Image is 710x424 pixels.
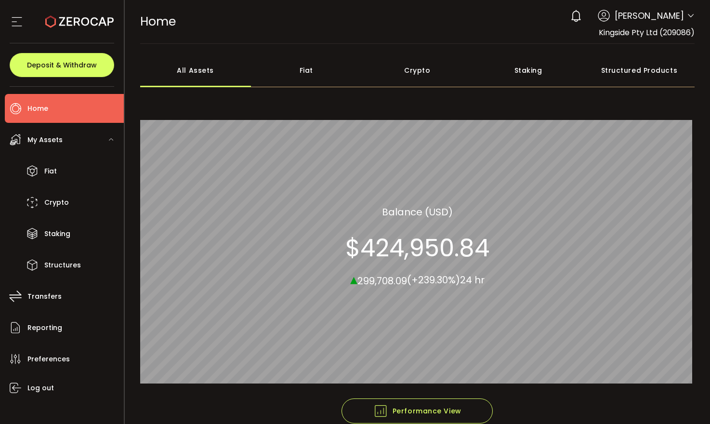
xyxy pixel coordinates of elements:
[345,233,489,262] section: $424,950.84
[251,53,362,87] div: Fiat
[350,268,357,289] span: ▴
[27,290,62,304] span: Transfers
[44,196,69,210] span: Crypto
[140,53,251,87] div: All Assets
[584,53,695,87] div: Structured Products
[10,53,114,77] button: Deposit & Withdraw
[599,27,695,38] span: Kingside Pty Ltd (209086)
[44,258,81,272] span: Structures
[662,378,710,424] iframe: Chat Widget
[382,204,453,219] section: Balance (USD)
[27,321,62,335] span: Reporting
[44,164,57,178] span: Fiat
[373,404,461,418] span: Performance View
[27,133,63,147] span: My Assets
[342,398,493,424] button: Performance View
[407,273,460,287] span: (+239.30%)
[357,274,407,287] span: 299,708.09
[27,381,54,395] span: Log out
[473,53,583,87] div: Staking
[615,9,684,22] span: [PERSON_NAME]
[27,102,48,116] span: Home
[44,227,70,241] span: Staking
[140,13,176,30] span: Home
[27,62,97,68] span: Deposit & Withdraw
[27,352,70,366] span: Preferences
[460,273,485,287] span: 24 hr
[362,53,473,87] div: Crypto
